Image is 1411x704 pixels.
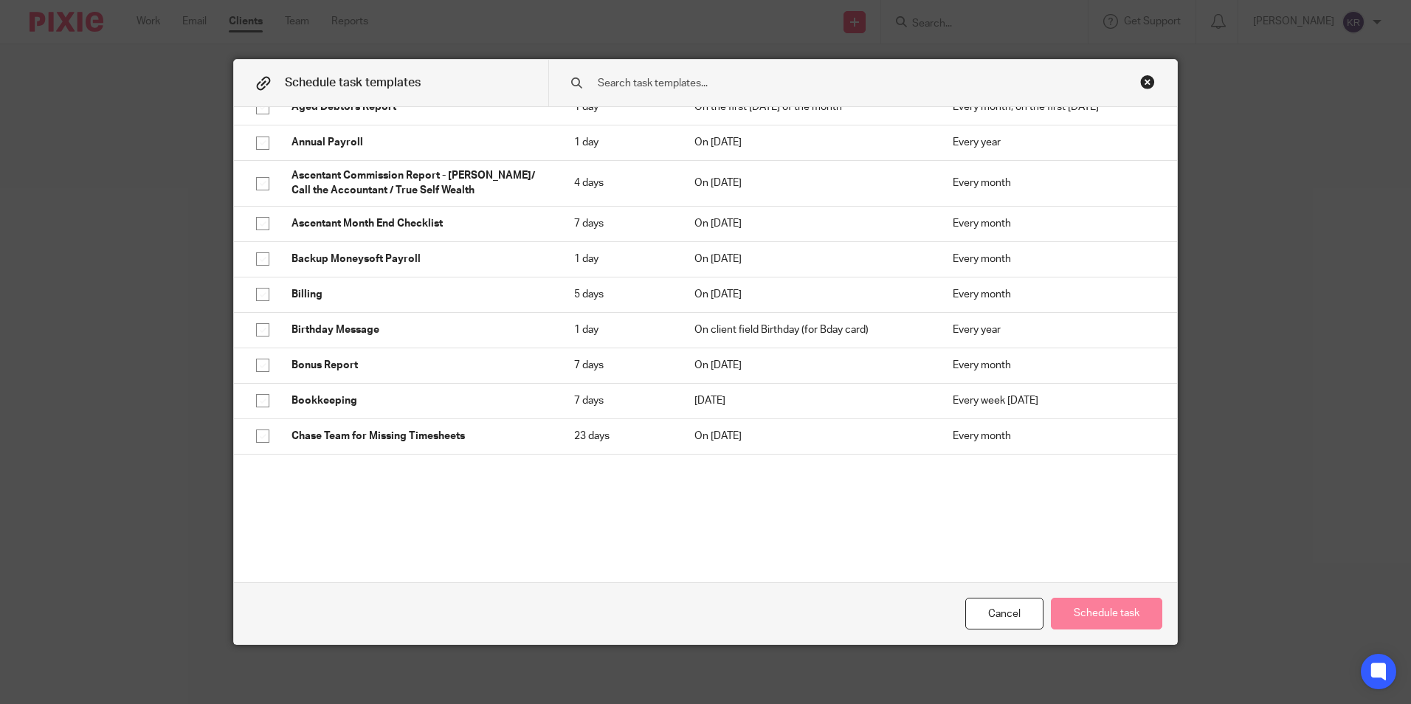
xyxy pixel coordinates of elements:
p: Backup Moneysoft Payroll [291,252,545,266]
p: 1 day [574,100,665,114]
p: Every year [953,322,1155,337]
button: Schedule task [1051,598,1162,629]
p: On client field Birthday (for Bday card) [694,322,923,337]
p: On [DATE] [694,176,923,190]
p: Every month [953,429,1155,444]
p: Every month [953,216,1155,231]
p: Bookkeeping [291,393,545,408]
p: Birthday Message [291,322,545,337]
div: Cancel [965,598,1043,629]
p: 1 day [574,322,665,337]
p: On [DATE] [694,429,923,444]
p: Ascentant Month End Checklist [291,216,545,231]
p: 7 days [574,358,665,373]
p: 4 days [574,176,665,190]
p: 1 day [574,135,665,150]
p: [DATE] [694,393,923,408]
p: 7 days [574,216,665,231]
p: Every month [953,287,1155,302]
div: Close this dialog window [1140,75,1155,89]
p: On [DATE] [694,216,923,231]
p: Aged Debtors Report [291,100,545,114]
p: Every year [953,135,1155,150]
p: 23 days [574,429,665,444]
p: Billing [291,287,545,302]
p: Every month [953,176,1155,190]
p: 5 days [574,287,665,302]
p: 1 day [574,252,665,266]
p: Every month, on the first [DATE] [953,100,1155,114]
p: Chase Team for Missing Timesheets [291,429,545,444]
p: 7 days [574,393,665,408]
span: Schedule task templates [285,77,421,89]
p: Annual Payroll [291,135,545,150]
p: On [DATE] [694,358,923,373]
p: Every week [DATE] [953,393,1155,408]
p: On [DATE] [694,135,923,150]
p: On [DATE] [694,287,923,302]
p: Bonus Report [291,358,545,373]
p: Every month [953,252,1155,266]
p: On the first [DATE] of the month [694,100,923,114]
input: Search task templates... [596,75,1083,92]
p: Ascentant Commission Report - [PERSON_NAME]/ Call the Accountant / True Self Wealth [291,168,545,199]
p: On [DATE] [694,252,923,266]
p: Every month [953,358,1155,373]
